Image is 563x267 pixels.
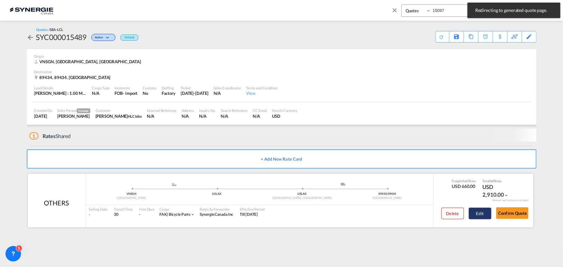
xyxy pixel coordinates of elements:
[159,207,195,212] div: Cargo
[463,179,469,183] span: Sell
[34,90,87,96] div: [PERSON_NAME] : 1.00 MT | Volumetric Wt : 11.00 CBM | Chargeable Wt : 11.00 W/M
[115,85,138,90] div: Incoterms
[391,6,398,14] md-icon: icon-close
[181,85,208,90] div: Period
[272,113,298,119] div: USD
[469,208,491,219] button: Edit
[449,31,464,42] div: Save As Template
[174,192,259,196] div: USLAX
[488,199,533,202] div: Remark and Inclusion included
[240,212,258,217] span: Till [DATE]
[40,59,141,64] span: VNSGN, [GEOGRAPHIC_DATA], [GEOGRAPHIC_DATA]
[34,59,143,64] div: VNSGN, Ho Chi Minh City, Europe
[29,132,39,140] span: 1
[34,108,52,113] div: Created On
[34,69,529,74] div: Destination
[387,192,387,195] span: |
[496,207,528,219] button: Confirm Quote
[253,113,267,119] div: N/A
[27,32,36,42] div: icon-arrow-left
[92,85,110,90] div: Cargo Type
[504,193,509,198] md-icon: icon-chevron-down
[5,233,27,257] iframe: Chat
[34,85,87,90] div: Load Details
[147,108,176,113] div: External Reference
[89,196,174,200] div: [GEOGRAPHIC_DATA]
[147,113,176,119] div: N/A
[96,108,142,113] div: Customer
[143,90,156,96] div: No
[170,183,178,186] md-icon: assets/icons/custom/ship-fill.svg
[27,149,537,169] button: + Add New Rate Card
[246,90,277,96] div: View
[200,212,233,217] div: Synergie Canada Inc
[27,34,35,41] md-icon: icon-arrow-left
[302,183,387,189] div: Delivery ModeService Type -
[43,133,55,139] span: Rates
[345,196,430,200] div: [GEOGRAPHIC_DATA]
[50,27,63,32] span: SEA-LCL
[96,113,142,119] div: Hala Laalj
[182,113,194,119] div: N/A
[77,108,90,113] span: Creator
[44,198,69,207] div: OTHERS
[114,207,133,212] div: Transit Time
[214,85,241,90] div: Sales Coordinator
[128,114,142,118] span: HLC bike
[259,192,345,196] div: USLAX
[221,108,247,113] div: Search Reference
[221,113,247,119] div: N/A
[200,212,233,217] span: Synergie Canada Inc
[452,179,476,183] div: Freight Rate
[167,212,168,217] span: |
[120,35,138,41] div: Default
[162,90,176,96] div: Factory Stuffing
[182,108,194,113] div: Address
[473,7,555,14] span: Redirecting to generated quote page.
[105,36,112,40] md-icon: icon-chevron-down
[95,35,104,42] span: Active
[190,212,195,217] md-icon: icon-chevron-down
[490,179,495,183] span: Sell
[86,32,117,42] div: Change Status Here
[91,34,116,41] div: Change Status Here
[29,133,71,140] div: Shared
[143,85,156,90] div: Customs
[272,108,298,113] div: Search Currency
[438,34,444,40] md-icon: icon-refresh
[482,183,515,199] div: USD 2,910.00
[89,207,108,212] div: Sailing Date
[439,31,446,40] div: Quote PDF is not available at this time
[199,108,216,113] div: Inquiry No.
[159,212,190,217] div: bicycle parts
[92,90,110,96] div: N/A
[482,179,515,183] div: Total Rate
[159,212,169,217] span: FAK
[115,90,123,96] div: FOB
[452,183,476,190] div: USD 660.00
[123,90,137,96] div: - import
[10,3,53,17] img: 1f56c880d42311ef80fc7dca854c8e59.png
[34,113,52,119] div: 15 Oct 2025
[200,207,233,212] div: Rates by Forwarder
[139,207,155,212] div: Free Days
[114,212,133,217] div: 30
[89,212,108,217] div: -
[253,108,267,113] div: CC Email
[162,85,176,90] div: Stuffing
[139,212,140,217] div: -
[341,183,346,186] img: road
[199,113,216,119] div: N/A
[57,108,90,113] div: Sales Person
[391,5,401,20] span: icon-close
[246,85,277,90] div: Terms and Condition
[57,113,90,119] div: Rosa Ho
[441,208,464,219] button: Delete
[36,27,64,32] div: Quotes /SEA-LCL
[89,192,174,196] div: VNSGN
[240,207,265,212] div: Effective Period
[36,32,87,42] div: SYC000015489
[34,74,112,80] div: 89434, 89434, United States
[214,90,241,96] div: N/A
[259,196,345,200] div: [GEOGRAPHIC_DATA], [GEOGRAPHIC_DATA]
